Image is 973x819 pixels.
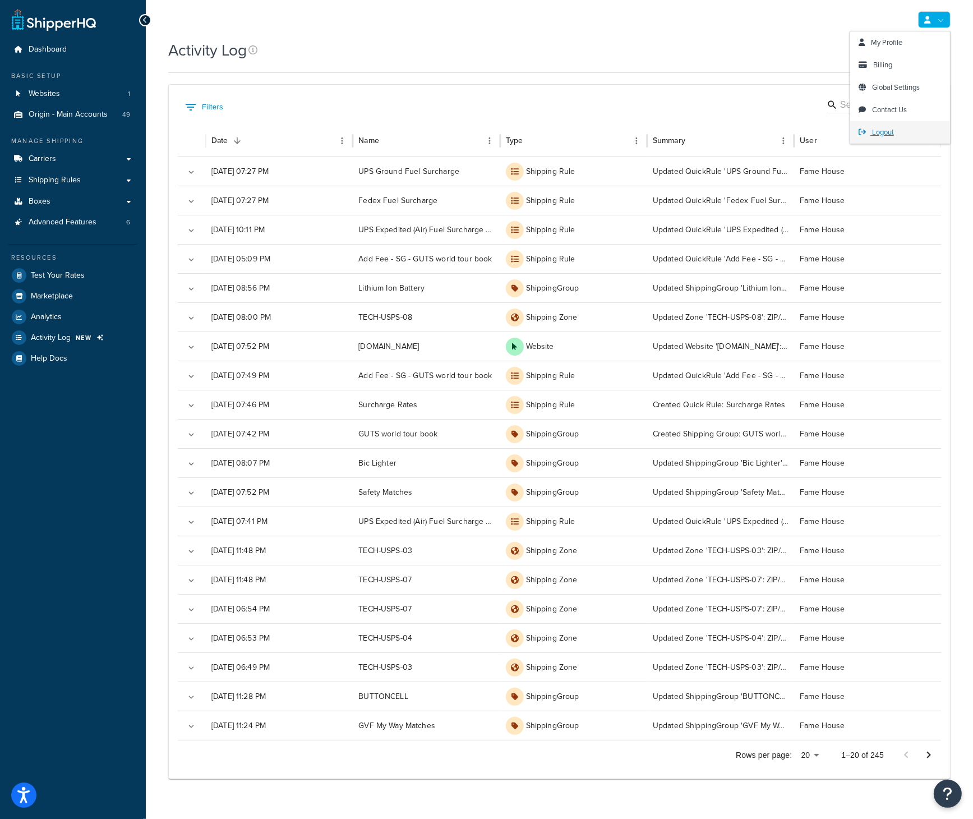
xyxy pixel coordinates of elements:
[526,166,575,177] p: Shipping Rule
[526,370,575,381] p: Shipping Rule
[526,399,575,411] p: Shipping Rule
[8,39,137,60] a: Dashboard
[206,390,353,419] div: [DATE] 07:46 PM
[206,565,353,594] div: [DATE] 11:48 PM
[206,215,353,244] div: [DATE] 10:11 PM
[353,711,500,740] div: GVF My Way Matches
[353,244,500,273] div: Add Fee - SG - GUTS world tour book
[353,536,500,565] div: TECH-USPS-03
[526,283,579,294] p: ShippingGroup
[647,419,794,448] div: Created Shipping Group: GUTS world tour book
[229,133,245,149] button: Sort
[183,514,199,530] button: Expand
[794,361,941,390] div: Fame House
[776,133,791,149] button: Menu
[647,594,794,623] div: Updated Zone 'TECH-USPS-07': ZIP/Postcodes
[29,154,56,164] span: Carriers
[206,711,353,740] div: [DATE] 11:24 PM
[8,136,137,146] div: Manage Shipping
[353,594,500,623] div: TECH-USPS-07
[183,310,199,326] button: Expand
[526,429,579,440] p: ShippingGroup
[8,286,137,306] li: Marketplace
[794,186,941,215] div: Fame House
[29,197,50,206] span: Boxes
[8,149,137,169] a: Carriers
[126,218,130,227] span: 6
[183,544,199,559] button: Expand
[12,8,96,31] a: ShipperHQ Home
[526,574,578,586] p: Shipping Zone
[647,652,794,682] div: Updated Zone 'TECH-USPS-03': ZIP/Postcodes
[183,398,199,413] button: Expand
[206,652,353,682] div: [DATE] 06:49 PM
[31,333,71,343] span: Activity Log
[794,448,941,477] div: Fame House
[872,127,894,137] span: Logout
[647,361,794,390] div: Updated QuickRule 'Add Fee - SG - GUTS world tour book': Shipping Rule Name, Internal Description...
[8,71,137,81] div: Basic Setup
[794,390,941,419] div: Fame House
[8,104,137,125] a: Origin - Main Accounts 49
[653,135,685,146] div: Summary
[506,135,523,146] div: Type
[526,487,579,498] p: ShippingGroup
[526,633,578,644] p: Shipping Zone
[794,594,941,623] div: Fame House
[8,84,137,104] li: Websites
[841,749,884,761] p: 1–20 of 245
[353,157,500,186] div: UPS Ground Fuel Surcharge
[8,84,137,104] a: Websites 1
[353,652,500,682] div: TECH-USPS-03
[211,135,228,146] div: Date
[850,31,950,54] a: My Profile
[353,565,500,594] div: TECH-USPS-07
[183,223,199,238] button: Expand
[8,104,137,125] li: Origins
[647,157,794,186] div: Updated QuickRule 'UPS Ground Fuel Surcharge': By a Percentage
[850,121,950,144] a: Logout
[168,39,247,61] h1: Activity Log
[206,448,353,477] div: [DATE] 08:07 PM
[526,254,575,265] p: Shipping Rule
[647,477,794,507] div: Updated ShippingGroup 'Safety Matches': Rate Products in this Group as a Separate Shipment
[647,711,794,740] div: Updated ShippingGroup 'GVF My Way Matches': Internal Description (optional)
[8,253,137,263] div: Resources
[353,477,500,507] div: Safety Matches
[647,448,794,477] div: Updated ShippingGroup 'Bic Lighter': Zones
[183,689,199,705] button: Expand
[526,691,579,702] p: ShippingGroup
[183,456,199,472] button: Expand
[8,170,137,191] li: Shipping Rules
[183,427,199,443] button: Expand
[353,302,500,332] div: TECH-USPS-08
[917,744,940,766] button: Go to next page
[353,361,500,390] div: Add Fee - SG - GUTS world tour book
[353,390,500,419] div: Surcharge Rates
[183,485,199,501] button: Expand
[358,135,379,146] div: Name
[353,448,500,477] div: Bic Lighter
[334,133,350,149] button: Menu
[29,218,96,227] span: Advanced Features
[183,573,199,588] button: Expand
[800,135,817,146] div: User
[647,565,794,594] div: Updated Zone 'TECH-USPS-07': ZIP/Postcodes
[526,662,578,673] p: Shipping Zone
[871,37,902,48] span: My Profile
[122,110,130,119] span: 49
[353,682,500,711] div: BUTTONCELL
[8,265,137,286] a: Test Your Rates
[647,244,794,273] div: Updated QuickRule 'Add Fee - SG - GUTS world tour book': Internal Description (optional), By a Fl...
[206,536,353,565] div: [DATE] 11:48 PM
[206,419,353,448] div: [DATE] 07:42 PM
[526,312,578,323] p: Shipping Zone
[794,273,941,302] div: Fame House
[647,215,794,244] div: Updated QuickRule 'UPS Expedited (Air) Fuel Surcharge Collection': By a Percentage
[850,54,950,76] a: Billing
[647,536,794,565] div: Updated Zone 'TECH-USPS-03': ZIP/Postcodes
[183,164,199,180] button: Expand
